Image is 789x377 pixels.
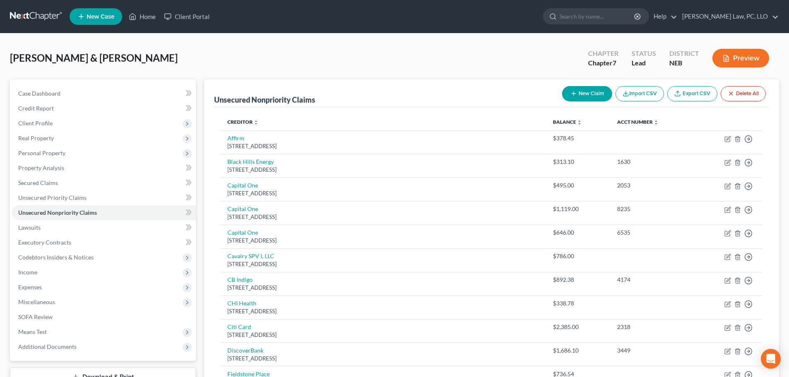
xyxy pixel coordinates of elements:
a: Capital One [227,229,258,236]
button: Delete All [721,86,766,101]
a: Property Analysis [12,161,196,175]
a: Unsecured Nonpriority Claims [12,205,196,220]
div: $646.00 [553,228,604,237]
div: [STREET_ADDRESS] [227,284,539,292]
span: Codebtors Insiders & Notices [18,254,94,261]
span: Lawsuits [18,224,41,231]
span: Secured Claims [18,179,58,186]
span: Client Profile [18,120,53,127]
div: 2053 [617,181,688,190]
span: Means Test [18,328,47,335]
a: Credit Report [12,101,196,116]
div: Open Intercom Messenger [761,349,781,369]
div: 3449 [617,346,688,355]
a: Citi Card [227,323,251,330]
a: Client Portal [160,9,214,24]
div: $1,119.00 [553,205,604,213]
div: District [669,49,699,58]
div: [STREET_ADDRESS] [227,142,539,150]
span: [PERSON_NAME] & [PERSON_NAME] [10,52,178,64]
span: Miscellaneous [18,298,55,305]
a: Lawsuits [12,220,196,235]
a: Creditor unfold_more [227,119,258,125]
div: $338.78 [553,299,604,307]
a: Capital One [227,205,258,212]
div: Lead [632,58,656,68]
a: Export CSV [667,86,717,101]
a: SOFA Review [12,310,196,324]
div: $1,686.10 [553,346,604,355]
div: 4174 [617,276,688,284]
a: Balance unfold_more [553,119,582,125]
a: Black Hills Energy [227,158,274,165]
a: DiscoverBank [227,347,263,354]
div: 8235 [617,205,688,213]
div: NEB [669,58,699,68]
a: Unsecured Priority Claims [12,190,196,205]
a: Acct Number unfold_more [617,119,659,125]
i: unfold_more [654,120,659,125]
div: [STREET_ADDRESS] [227,260,539,268]
a: Help [649,9,677,24]
div: Chapter [588,49,618,58]
span: Credit Report [18,105,54,112]
div: $2,385.00 [553,323,604,331]
span: Real Property [18,134,54,142]
a: Case Dashboard [12,86,196,101]
a: Executory Contracts [12,235,196,250]
div: 1630 [617,158,688,166]
a: Capital One [227,182,258,189]
div: 2318 [617,323,688,331]
button: Preview [712,49,769,67]
span: SOFA Review [18,313,53,320]
div: [STREET_ADDRESS] [227,166,539,174]
span: Income [18,269,37,276]
div: $313.10 [553,158,604,166]
a: CB Indigo [227,276,253,283]
i: unfold_more [577,120,582,125]
span: Unsecured Priority Claims [18,194,87,201]
button: Import CSV [615,86,664,101]
div: [STREET_ADDRESS] [227,237,539,245]
a: Affirm [227,134,244,142]
span: Property Analysis [18,164,64,171]
div: [STREET_ADDRESS] [227,355,539,363]
div: Chapter [588,58,618,68]
input: Search by name... [560,9,635,24]
a: Home [125,9,160,24]
div: Status [632,49,656,58]
a: [PERSON_NAME] Law, PC, LLO [678,9,779,24]
span: Case Dashboard [18,90,60,97]
span: Personal Property [18,149,65,156]
div: $495.00 [553,181,604,190]
span: Executory Contracts [18,239,71,246]
div: Unsecured Nonpriority Claims [214,95,315,105]
a: Cavalry SPV I, LLC [227,252,274,259]
span: Unsecured Nonpriority Claims [18,209,97,216]
a: Secured Claims [12,175,196,190]
div: [STREET_ADDRESS] [227,190,539,197]
div: $786.00 [553,252,604,260]
span: Additional Documents [18,343,77,350]
span: New Case [87,14,114,20]
div: $378.45 [553,134,604,142]
button: New Claim [562,86,612,101]
span: 7 [613,59,616,67]
a: CHI Health [227,300,256,307]
span: Expenses [18,283,42,291]
div: 6535 [617,228,688,237]
i: unfold_more [253,120,258,125]
div: [STREET_ADDRESS] [227,331,539,339]
div: [STREET_ADDRESS] [227,213,539,221]
div: $892.38 [553,276,604,284]
div: [STREET_ADDRESS] [227,307,539,315]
